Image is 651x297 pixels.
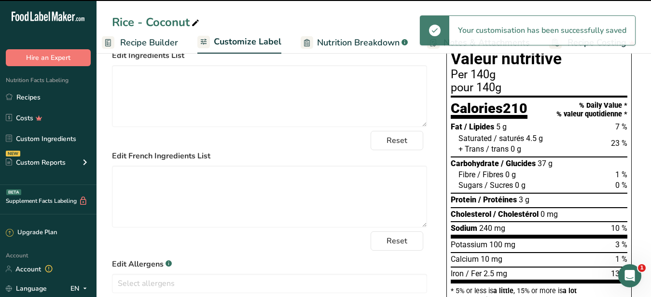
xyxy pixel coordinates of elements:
span: 1 [638,264,646,272]
span: 4.5 g [526,134,543,143]
span: Sodium [451,224,477,233]
span: 0 g [505,170,516,179]
label: Edit Allergens [112,258,427,270]
span: 10 mg [481,255,502,264]
div: Per 140g [451,69,627,81]
a: Language [6,280,47,297]
span: 1 % [615,170,627,179]
button: Hire an Expert [6,49,91,66]
div: Calories [451,101,527,119]
span: 3 g [519,195,529,204]
span: 37 g [538,159,553,168]
span: / trans [486,144,509,154]
span: Fibre [458,170,475,179]
a: Customize Label [197,31,281,54]
a: Recipe Builder [102,32,178,54]
div: % Daily Value * % valeur quotidienne * [556,101,627,118]
span: 7 % [615,122,627,131]
span: Reset [387,135,407,146]
span: / Fer [466,269,482,278]
span: 2.5 mg [484,269,507,278]
label: Edit French Ingredients List [112,150,427,162]
iframe: Intercom live chat [618,264,641,287]
span: 210 [503,100,527,116]
button: Reset [371,131,423,150]
a: Recipe Costing [549,32,636,54]
label: Edit Ingredients List [112,50,427,61]
span: / Lipides [464,122,494,131]
span: / Sucres [485,181,513,190]
span: 0 g [511,144,521,154]
span: a lot [563,287,577,295]
div: Custom Reports [6,157,66,168]
div: Rice - Coconut [112,14,201,31]
span: Customize Label [214,35,281,48]
span: Potassium [451,240,487,249]
div: Upgrade Plan [6,228,57,238]
div: pour 140g [451,82,627,94]
span: 0 mg [540,210,558,219]
span: Calcium [451,255,479,264]
div: BETA [6,189,21,195]
span: Protein [451,195,476,204]
span: Cholesterol [451,210,491,219]
span: 3 % [615,240,627,249]
span: Fat [451,122,462,131]
h1: Nutrition Facts Valeur nutritive [451,35,627,67]
div: Your customisation has been successfully saved [449,16,635,45]
span: Nutrition Breakdown [317,36,400,49]
div: NEW [6,151,20,156]
span: Carbohydrate [451,159,499,168]
span: / Fibres [477,170,503,179]
span: 10 % [611,224,627,233]
span: / Glucides [501,159,536,168]
input: Select allergens [112,276,427,291]
span: 23 % [611,139,627,148]
span: Recipe Builder [120,36,178,49]
span: / Protéines [478,195,517,204]
span: / saturés [494,134,524,143]
span: 0 % [615,181,627,190]
span: Saturated [458,134,492,143]
a: Nutrition Breakdown [301,32,408,54]
span: Iron [451,269,464,278]
span: a little [493,287,513,295]
span: Reset [387,235,407,247]
span: + Trans [458,144,484,154]
span: 5 g [496,122,507,131]
span: 240 mg [479,224,505,233]
span: 0 g [515,181,526,190]
div: EN [70,283,91,294]
span: 1 % [615,255,627,264]
span: / Cholestérol [493,210,539,219]
span: Sugars [458,181,483,190]
span: 100 mg [489,240,515,249]
button: Reset [371,231,423,251]
span: 13 % [611,269,627,278]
